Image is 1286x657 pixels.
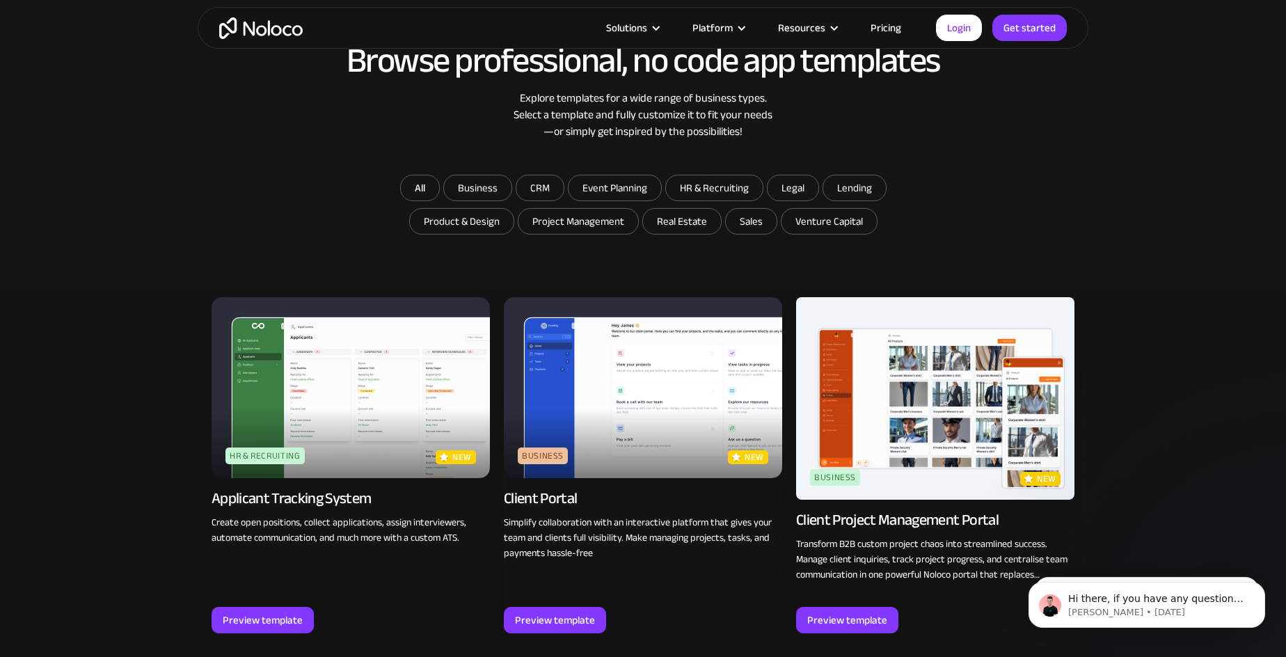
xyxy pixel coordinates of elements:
a: Get started [992,15,1067,41]
p: new [745,450,764,464]
p: new [1037,472,1056,486]
a: Pricing [853,19,919,37]
iframe: Intercom notifications message [1008,553,1286,650]
a: HR & RecruitingnewApplicant Tracking SystemCreate open positions, collect applications, assign in... [212,297,490,633]
p: Simplify collaboration with an interactive platform that gives your team and clients full visibil... [504,515,782,561]
div: Business [810,469,860,486]
div: Explore templates for a wide range of business types. Select a template and fully customize it to... [212,90,1074,140]
div: HR & Recruiting [225,448,305,464]
div: Resources [761,19,853,37]
p: new [452,450,472,464]
div: Client Project Management Portal [796,510,999,530]
div: Client Portal [504,489,577,508]
p: Create open positions, collect applications, assign interviewers, automate communication, and muc... [212,515,490,546]
p: Transform B2B custom project chaos into streamlined success. Manage client inquiries, track proje... [796,537,1074,583]
div: Applicant Tracking System [212,489,372,508]
a: BusinessnewClient Project Management PortalTransform B2B custom project chaos into streamlined su... [796,297,1074,633]
a: Login [936,15,982,41]
a: BusinessnewClient PortalSimplify collaboration with an interactive platform that gives your team ... [504,297,782,633]
div: Platform [675,19,761,37]
div: Preview template [223,611,303,629]
div: Preview template [807,611,887,629]
div: Solutions [606,19,647,37]
div: Platform [692,19,733,37]
div: Business [518,448,568,464]
a: home [219,17,303,39]
h2: Browse professional, no code app templates [212,42,1074,79]
form: Email Form [365,175,921,238]
a: All [400,175,440,201]
div: Preview template [515,611,595,629]
div: Solutions [589,19,675,37]
div: Resources [778,19,825,37]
